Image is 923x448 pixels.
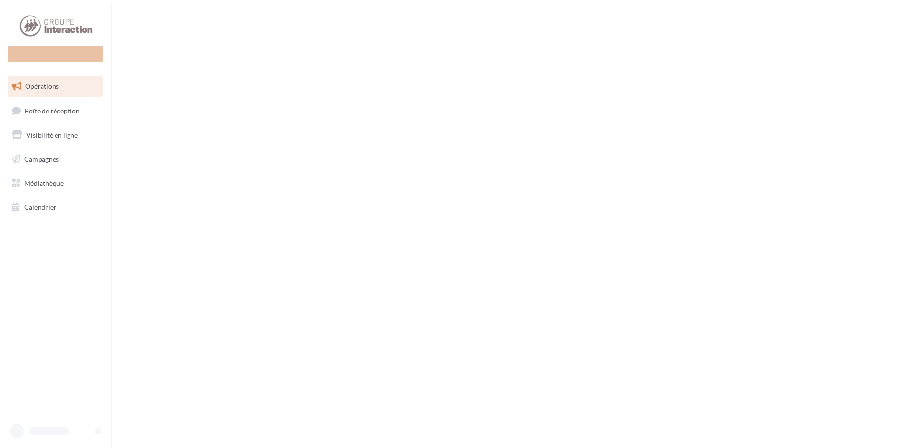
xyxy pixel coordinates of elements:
[26,131,78,139] span: Visibilité en ligne
[6,100,105,121] a: Boîte de réception
[25,82,59,90] span: Opérations
[6,125,105,145] a: Visibilité en ligne
[6,149,105,169] a: Campagnes
[25,106,80,114] span: Boîte de réception
[24,203,56,211] span: Calendrier
[6,76,105,97] a: Opérations
[8,46,103,62] div: Nouvelle campagne
[24,179,64,187] span: Médiathèque
[6,173,105,194] a: Médiathèque
[24,155,59,163] span: Campagnes
[6,197,105,217] a: Calendrier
